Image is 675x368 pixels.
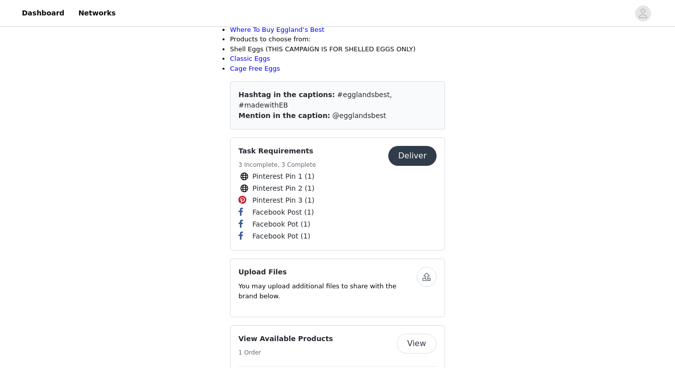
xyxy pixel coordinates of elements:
h4: Task Requirements [238,146,316,156]
span: Hashtag in the captions: [238,91,335,99]
div: Task Requirements [230,137,445,250]
a: Dashboard [16,2,70,24]
span: Pinterest Pin 2 (1) [252,183,315,194]
h5: 3 Incomplete, 3 Complete [238,160,316,169]
p: Products to choose from: [230,34,445,44]
p: You may upload additional files to share with the brand below. [238,281,417,301]
button: View [397,334,437,354]
span: Mention in the caption: [238,112,330,120]
a: Classic Eggs [230,55,270,62]
h4: View Available Products [238,334,333,344]
span: Pinterest Pin 3 (1) [252,195,315,206]
h4: Upload Files [238,267,417,277]
a: Cage Free Eggs [230,65,280,72]
a: Where To Buy Eggland’s Best [230,26,325,33]
div: avatar [638,5,648,21]
span: Pinterest Pin 1 (1) [252,171,315,182]
span: @egglandsbest [333,112,386,120]
span: Facebook Post (1) [252,207,314,218]
button: Deliver [388,146,437,166]
h5: 1 Order [238,348,333,357]
a: Networks [72,2,121,24]
span: Facebook Pot (1) [252,219,311,230]
span: Facebook Pot (1) [252,231,311,242]
p: Shell Eggs (THIS CAMPAIGN IS FOR SHELLED EGGS ONLY) [230,44,445,54]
